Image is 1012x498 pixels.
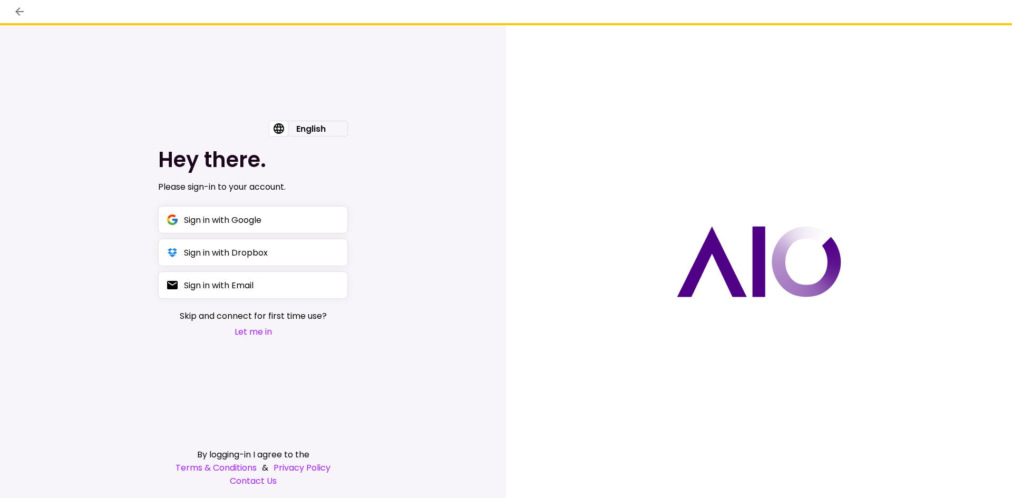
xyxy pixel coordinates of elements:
[184,279,254,292] div: Sign in with Email
[158,206,348,233] button: Sign in with Google
[274,461,330,474] a: Privacy Policy
[176,461,257,474] a: Terms & Conditions
[158,461,348,474] div: &
[677,226,841,297] img: AIO logo
[11,3,28,21] button: back
[158,448,348,461] div: By logging-in I agree to the
[158,474,348,487] a: Contact Us
[158,147,348,172] h1: Hey there.
[158,239,348,266] button: Sign in with Dropbox
[184,246,268,259] div: Sign in with Dropbox
[158,271,348,299] button: Sign in with Email
[184,213,261,227] div: Sign in with Google
[180,325,327,338] button: Let me in
[180,309,327,323] span: Skip and connect for first time use?
[158,181,348,193] div: Please sign-in to your account.
[288,121,334,136] div: English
